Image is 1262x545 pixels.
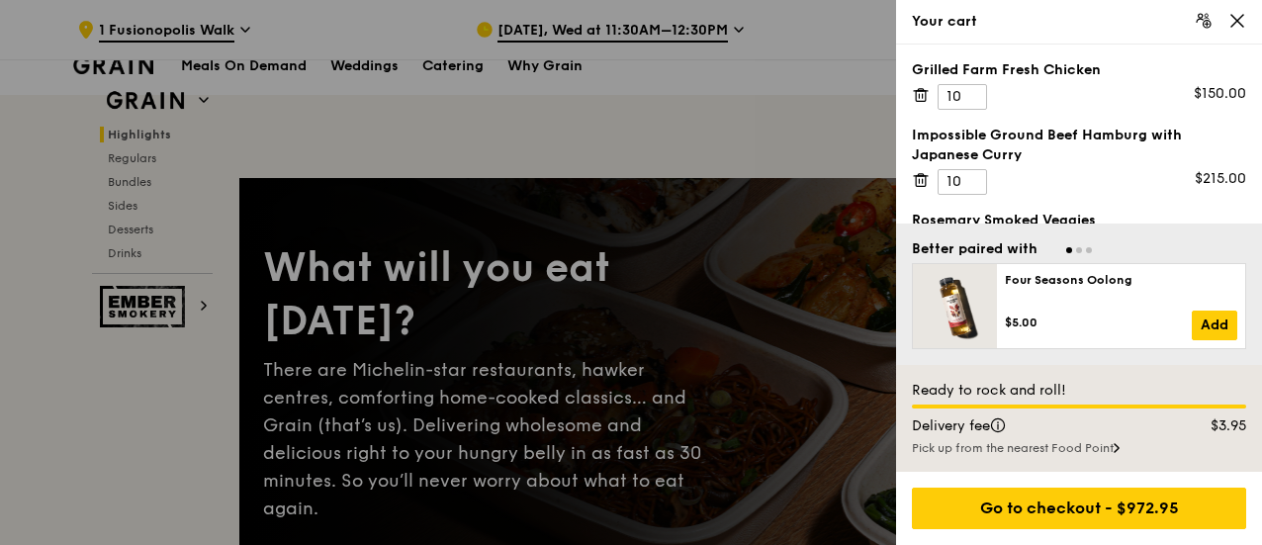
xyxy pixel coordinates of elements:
[1194,84,1246,104] div: $150.00
[912,12,1246,32] div: Your cart
[1005,272,1237,288] div: Four Seasons Oolong
[900,416,1169,436] div: Delivery fee
[1066,247,1072,253] span: Go to slide 1
[1005,315,1192,330] div: $5.00
[912,440,1246,456] div: Pick up from the nearest Food Point
[912,239,1037,259] div: Better paired with
[912,60,1246,80] div: Grilled Farm Fresh Chicken
[1169,416,1259,436] div: $3.95
[1192,311,1237,340] a: Add
[912,211,1246,230] div: Rosemary Smoked Veggies
[912,488,1246,529] div: Go to checkout - $972.95
[1086,247,1092,253] span: Go to slide 3
[1076,247,1082,253] span: Go to slide 2
[912,126,1246,165] div: Impossible Ground Beef Hamburg with Japanese Curry
[1195,169,1246,189] div: $215.00
[912,381,1246,401] div: Ready to rock and roll!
